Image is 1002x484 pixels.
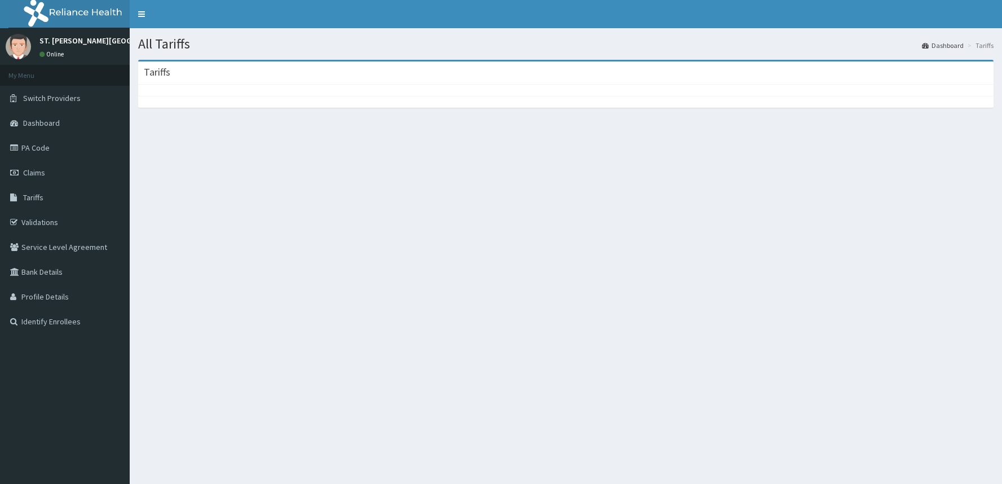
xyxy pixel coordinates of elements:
[23,93,81,103] span: Switch Providers
[138,37,994,51] h1: All Tariffs
[39,37,182,45] p: ST. [PERSON_NAME][GEOGRAPHIC_DATA]
[39,50,67,58] a: Online
[922,41,964,50] a: Dashboard
[965,41,994,50] li: Tariffs
[23,168,45,178] span: Claims
[6,34,31,59] img: User Image
[23,118,60,128] span: Dashboard
[144,67,170,77] h3: Tariffs
[23,192,43,203] span: Tariffs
